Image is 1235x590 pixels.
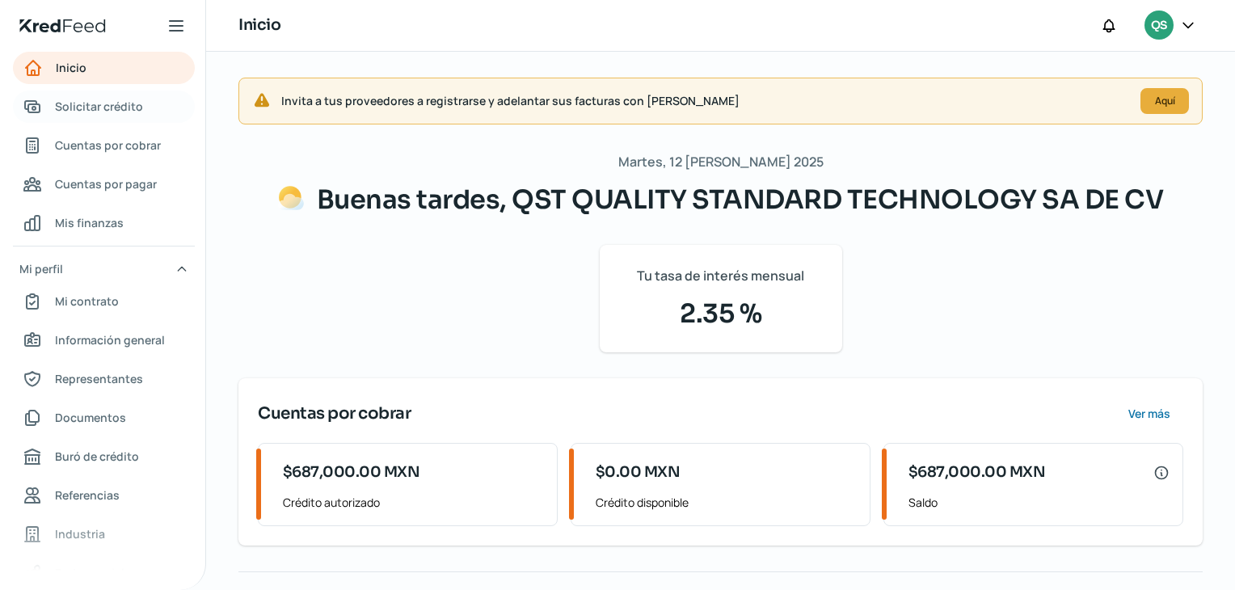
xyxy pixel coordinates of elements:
[55,563,137,583] span: Redes sociales
[596,492,857,512] span: Crédito disponible
[13,324,195,356] a: Información general
[637,264,804,288] span: Tu tasa de interés mensual
[619,294,823,333] span: 2.35 %
[278,185,304,211] img: Saludos
[13,91,195,123] a: Solicitar crédito
[908,492,1170,512] span: Saldo
[317,183,1164,216] span: Buenas tardes, QST QUALITY STANDARD TECHNOLOGY SA DE CV
[55,213,124,233] span: Mis finanzas
[55,485,120,505] span: Referencias
[283,492,544,512] span: Crédito autorizado
[1140,88,1189,114] button: Aquí
[13,518,195,550] a: Industria
[13,363,195,395] a: Representantes
[13,479,195,512] a: Referencias
[55,96,143,116] span: Solicitar crédito
[238,14,280,37] h1: Inicio
[55,291,119,311] span: Mi contrato
[281,91,1128,111] span: Invita a tus proveedores a registrarse y adelantar sus facturas con [PERSON_NAME]
[1151,16,1166,36] span: QS
[618,150,824,174] span: Martes, 12 [PERSON_NAME] 2025
[13,129,195,162] a: Cuentas por cobrar
[13,557,195,589] a: Redes sociales
[55,330,165,350] span: Información general
[13,168,195,200] a: Cuentas por pagar
[13,440,195,473] a: Buró de crédito
[55,135,161,155] span: Cuentas por cobrar
[283,461,420,483] span: $687,000.00 MXN
[55,174,157,194] span: Cuentas por pagar
[258,402,411,426] span: Cuentas por cobrar
[13,52,195,84] a: Inicio
[1155,96,1175,106] span: Aquí
[55,524,105,544] span: Industria
[55,369,143,389] span: Representantes
[13,402,195,434] a: Documentos
[908,461,1046,483] span: $687,000.00 MXN
[19,259,63,279] span: Mi perfil
[55,446,139,466] span: Buró de crédito
[1115,398,1183,430] button: Ver más
[13,285,195,318] a: Mi contrato
[13,207,195,239] a: Mis finanzas
[596,461,681,483] span: $0.00 MXN
[1128,408,1170,419] span: Ver más
[56,57,86,78] span: Inicio
[55,407,126,428] span: Documentos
